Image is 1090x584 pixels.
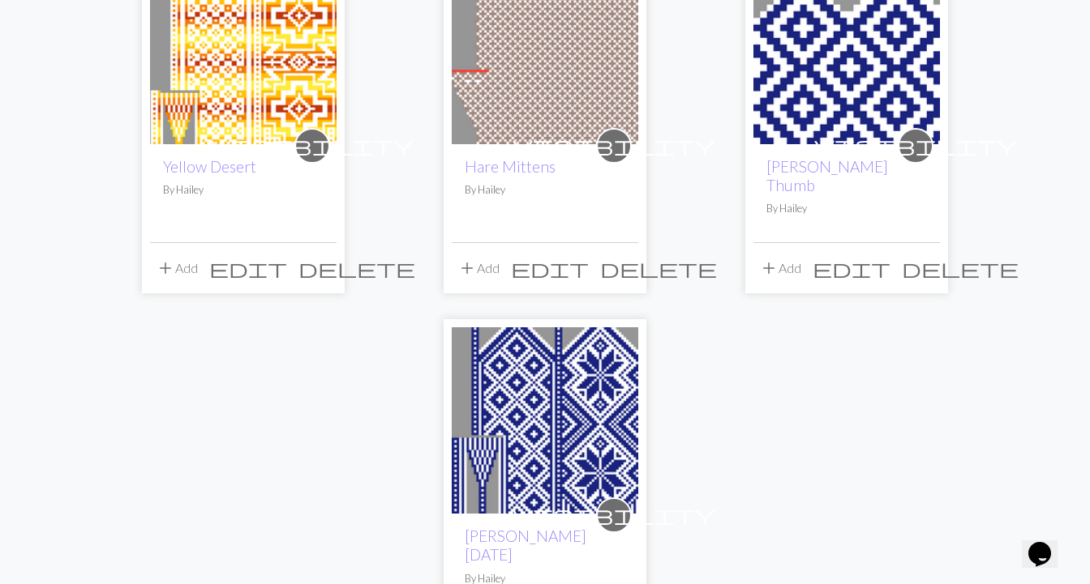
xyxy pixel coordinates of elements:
[766,201,927,216] p: By Hailey
[204,253,293,283] button: Edit
[813,257,890,279] span: edit
[753,41,940,57] a: Jo March Thumb
[150,253,204,283] button: Add
[513,130,715,162] i: private
[465,182,625,198] p: By Hailey
[753,253,807,283] button: Add
[211,133,414,158] span: visibility
[465,157,556,176] a: Hare Mittens
[457,257,477,279] span: add
[513,502,715,527] span: visibility
[1022,519,1074,568] iframe: chat widget
[807,253,896,283] button: Edit
[759,257,779,279] span: add
[163,182,324,198] p: By Hailey
[209,258,287,278] i: Edit
[452,327,638,514] img: Jo March 3
[766,157,888,194] a: [PERSON_NAME] Thumb
[150,41,337,57] a: Yellow Desert
[902,257,1019,279] span: delete
[465,526,586,564] a: [PERSON_NAME][DATE]
[814,133,1017,158] span: visibility
[814,130,1017,162] i: private
[513,133,715,158] span: visibility
[156,257,175,279] span: add
[594,253,723,283] button: Delete
[505,253,594,283] button: Edit
[813,258,890,278] i: Edit
[452,253,505,283] button: Add
[452,411,638,426] a: Jo March 3
[511,258,589,278] i: Edit
[511,257,589,279] span: edit
[452,41,638,57] a: Hare Mittens
[211,130,414,162] i: private
[896,253,1024,283] button: Delete
[293,253,421,283] button: Delete
[600,257,717,279] span: delete
[513,499,715,531] i: private
[163,157,256,176] a: Yellow Desert
[209,257,287,279] span: edit
[298,257,415,279] span: delete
